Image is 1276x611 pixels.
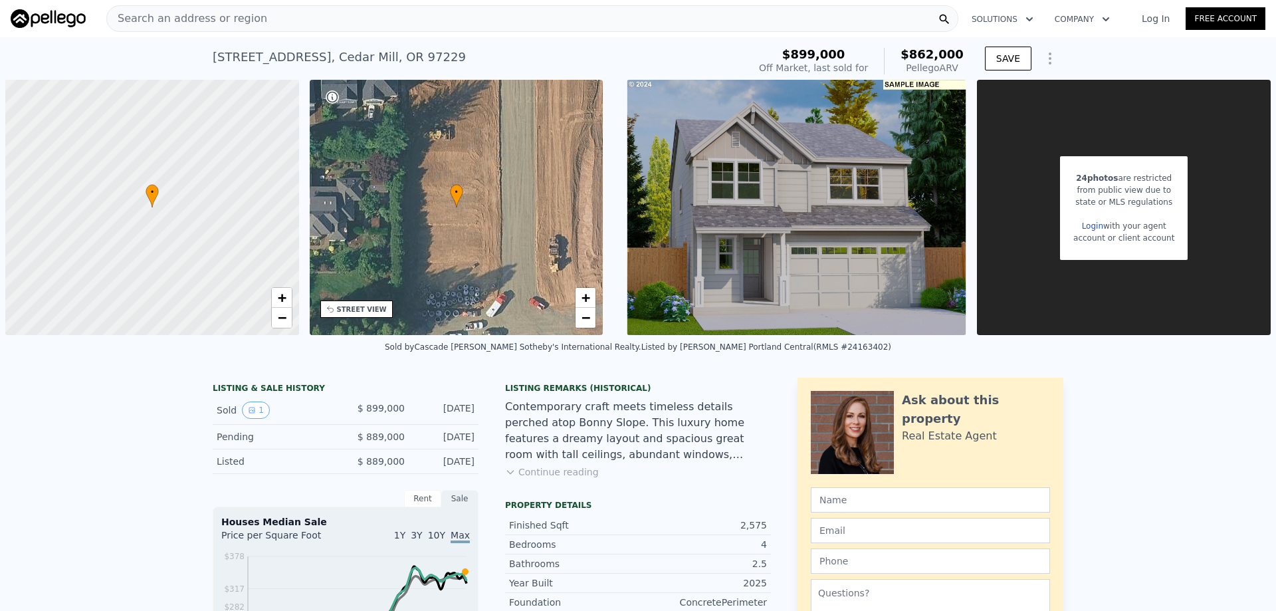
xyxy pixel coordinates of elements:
button: SAVE [985,47,1031,70]
tspan: $378 [224,552,245,561]
span: 10Y [428,530,445,541]
button: Continue reading [505,465,599,479]
span: • [450,186,463,198]
input: Name [811,487,1050,513]
div: ConcretePerimeter [638,596,767,609]
span: $ 889,000 [358,456,405,467]
div: [DATE] [415,430,475,443]
a: Zoom in [272,288,292,308]
button: Solutions [961,7,1044,31]
span: with your agent [1103,221,1166,231]
div: Houses Median Sale [221,515,470,529]
div: 2.5 [638,557,767,570]
a: Zoom in [576,288,595,308]
input: Phone [811,549,1050,574]
span: $ 889,000 [358,431,405,442]
span: + [277,289,286,306]
span: 24 photos [1076,174,1118,183]
div: Foundation [509,596,638,609]
a: Log In [1126,12,1186,25]
div: Bedrooms [509,538,638,551]
a: Login [1082,221,1103,231]
div: • [146,184,159,207]
div: Finished Sqft [509,519,638,532]
div: LISTING & SALE HISTORY [213,383,478,396]
img: Pellego [11,9,86,28]
button: Show Options [1037,45,1063,72]
button: View historical data [242,402,270,419]
a: Free Account [1186,7,1265,30]
span: Max [451,530,470,543]
div: 2,575 [638,519,767,532]
div: Listing Remarks (Historical) [505,383,771,394]
div: Year Built [509,576,638,590]
div: [DATE] [415,455,475,468]
span: $862,000 [901,47,964,61]
div: Ask about this property [902,391,1050,428]
div: [DATE] [415,402,475,419]
span: − [277,309,286,326]
div: Property details [505,500,771,511]
div: from public view due to [1073,184,1174,196]
span: $ 899,000 [358,403,405,414]
div: Sold by Cascade [PERSON_NAME] Sotheby's International Realty . [385,342,641,352]
div: Rent [404,490,441,507]
span: • [146,186,159,198]
div: [STREET_ADDRESS] , Cedar Mill , OR 97229 [213,48,466,66]
a: Zoom out [272,308,292,328]
div: Sale [441,490,478,507]
div: Bathrooms [509,557,638,570]
div: Pellego ARV [901,61,964,74]
button: Company [1044,7,1120,31]
div: Off Market, last sold for [759,61,868,74]
a: Zoom out [576,308,595,328]
div: Contemporary craft meets timeless details perched atop Bonny Slope. This luxury home features a d... [505,399,771,463]
span: 1Y [394,530,405,541]
div: state or MLS regulations [1073,196,1174,208]
span: + [582,289,590,306]
input: Email [811,518,1050,543]
span: $899,000 [782,47,845,61]
div: account or client account [1073,232,1174,244]
span: 3Y [411,530,422,541]
div: are restricted [1073,172,1174,184]
div: Listed [217,455,335,468]
div: Pending [217,430,335,443]
tspan: $317 [224,584,245,594]
div: • [450,184,463,207]
div: STREET VIEW [337,305,387,314]
span: − [582,309,590,326]
div: 2025 [638,576,767,590]
div: Listed by [PERSON_NAME] Portland Central (RMLS #24163402) [641,342,891,352]
div: 4 [638,538,767,551]
img: Sale: 155362825 Parcel: 123472499 [627,80,967,335]
div: Sold [217,402,335,419]
span: Search an address or region [107,11,267,27]
div: Price per Square Foot [221,529,346,550]
div: Real Estate Agent [902,428,997,444]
